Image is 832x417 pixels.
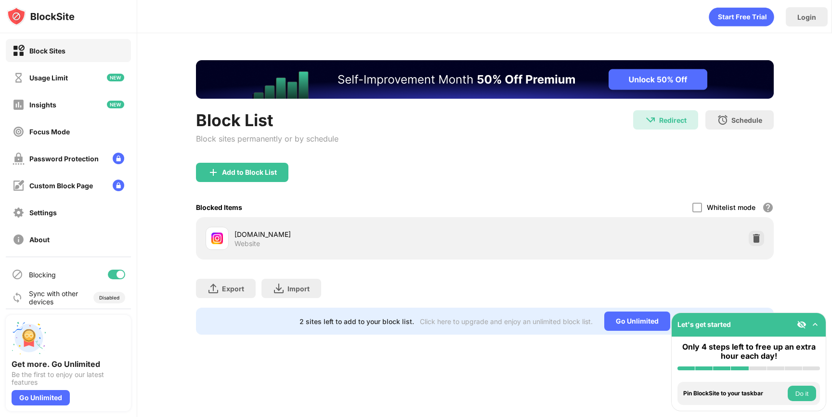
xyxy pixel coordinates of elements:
[12,321,46,355] img: push-unlimited.svg
[299,317,414,326] div: 2 sites left to add to your block list.
[659,116,687,124] div: Redirect
[234,239,260,248] div: Website
[13,234,25,246] img: about-off.svg
[196,134,338,143] div: Block sites permanently or by schedule
[13,153,25,165] img: password-protection-off.svg
[13,207,25,219] img: settings-off.svg
[604,312,670,331] div: Go Unlimited
[29,208,57,217] div: Settings
[797,320,806,329] img: eye-not-visible.svg
[287,285,310,293] div: Import
[683,390,785,397] div: Pin BlockSite to your taskbar
[29,101,56,109] div: Insights
[13,99,25,111] img: insights-off.svg
[113,153,124,164] img: lock-menu.svg
[99,295,119,300] div: Disabled
[12,359,125,369] div: Get more. Go Unlimited
[797,13,816,21] div: Login
[29,47,65,55] div: Block Sites
[29,74,68,82] div: Usage Limit
[788,386,816,401] button: Do it
[113,180,124,191] img: lock-menu.svg
[12,371,125,386] div: Be the first to enjoy our latest features
[12,292,23,303] img: sync-icon.svg
[29,182,93,190] div: Custom Block Page
[29,235,50,244] div: About
[107,101,124,108] img: new-icon.svg
[709,7,774,26] div: animation
[13,126,25,138] img: focus-off.svg
[234,229,485,239] div: [DOMAIN_NAME]
[677,342,820,361] div: Only 4 steps left to free up an extra hour each day!
[13,45,25,57] img: block-on.svg
[196,60,774,99] iframe: Banner
[13,72,25,84] img: time-usage-off.svg
[222,169,277,176] div: Add to Block List
[731,116,762,124] div: Schedule
[420,317,593,326] div: Click here to upgrade and enjoy an unlimited block list.
[29,271,56,279] div: Blocking
[211,233,223,244] img: favicons
[107,74,124,81] img: new-icon.svg
[12,390,70,405] div: Go Unlimited
[7,7,75,26] img: logo-blocksite.svg
[677,320,731,328] div: Let's get started
[29,289,78,306] div: Sync with other devices
[196,203,242,211] div: Blocked Items
[12,269,23,280] img: blocking-icon.svg
[196,110,338,130] div: Block List
[810,320,820,329] img: omni-setup-toggle.svg
[222,285,244,293] div: Export
[13,180,25,192] img: customize-block-page-off.svg
[29,155,99,163] div: Password Protection
[707,203,755,211] div: Whitelist mode
[29,128,70,136] div: Focus Mode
